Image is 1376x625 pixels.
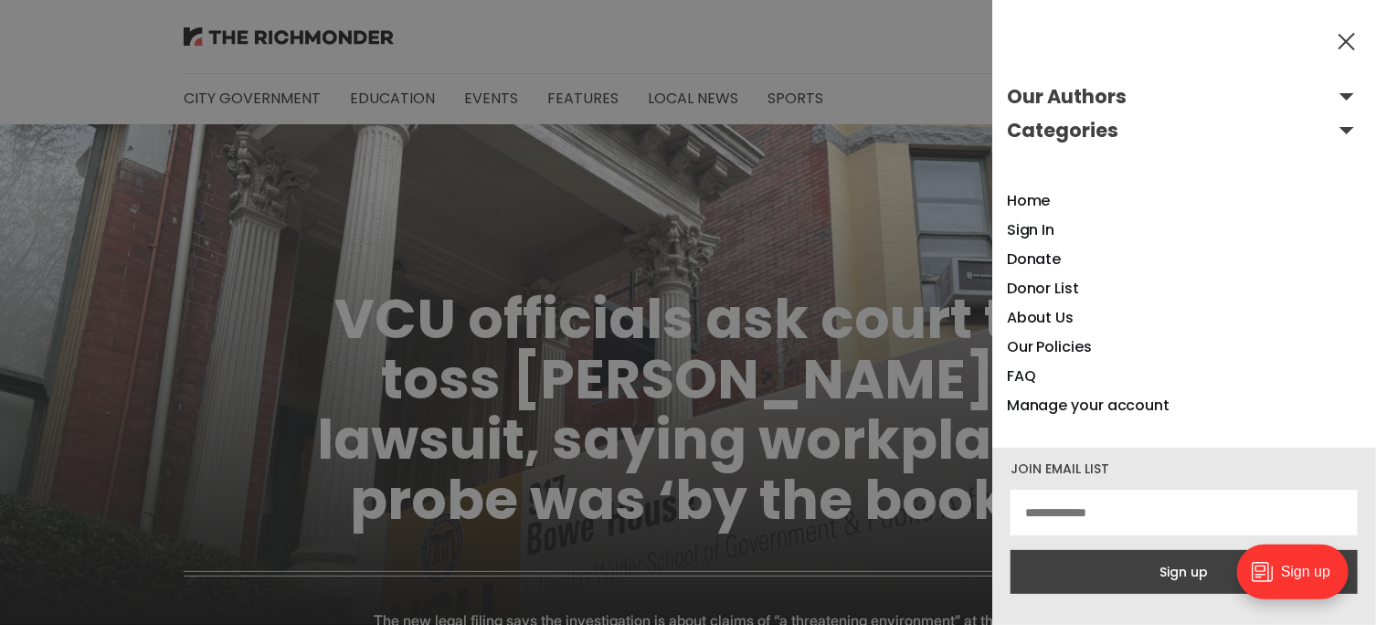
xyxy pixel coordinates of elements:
[1007,336,1092,357] a: Our Policies
[1007,365,1036,387] a: FAQ
[1007,82,1361,111] button: Open submenu Our Authors
[1007,307,1074,328] a: About Us
[1007,249,1062,270] a: Donate
[1222,535,1376,625] iframe: portal-trigger
[1007,116,1361,145] button: Open submenu Categories
[1007,278,1079,299] a: Donor List
[1011,550,1358,594] button: Sign up
[1011,462,1358,475] div: Join email list
[1007,219,1054,240] a: Sign In
[1007,190,1051,211] a: Home
[1007,395,1170,416] a: Manage your account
